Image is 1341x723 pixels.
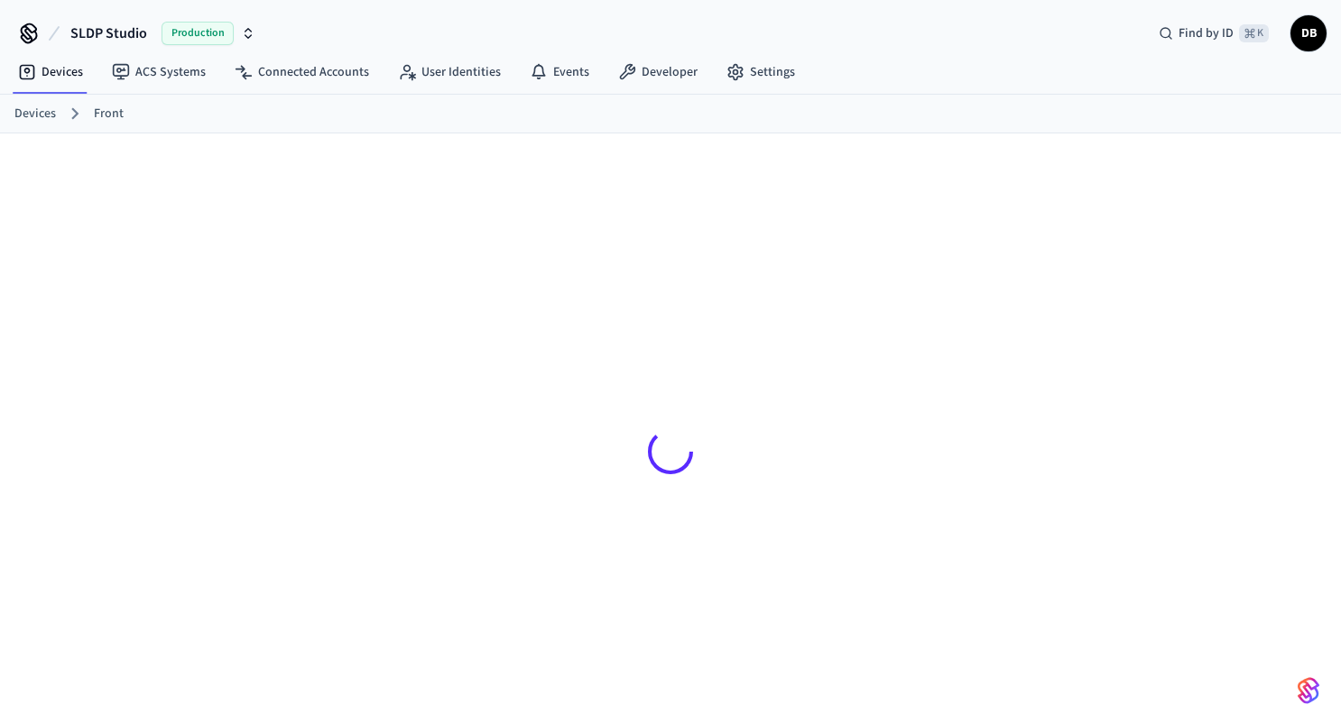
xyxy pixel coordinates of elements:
[4,56,97,88] a: Devices
[1239,24,1269,42] span: ⌘ K
[14,105,56,124] a: Devices
[1179,24,1234,42] span: Find by ID
[515,56,604,88] a: Events
[220,56,384,88] a: Connected Accounts
[1292,17,1325,50] span: DB
[97,56,220,88] a: ACS Systems
[1298,676,1319,705] img: SeamLogoGradient.69752ec5.svg
[1144,17,1283,50] div: Find by ID⌘ K
[162,22,234,45] span: Production
[604,56,712,88] a: Developer
[712,56,809,88] a: Settings
[1290,15,1327,51] button: DB
[94,105,124,124] a: Front
[70,23,147,44] span: SLDP Studio
[384,56,515,88] a: User Identities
